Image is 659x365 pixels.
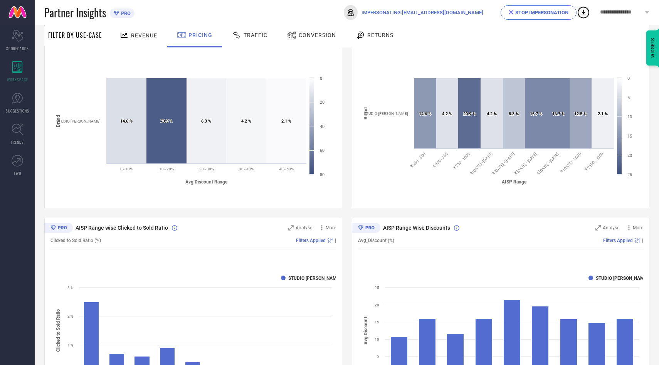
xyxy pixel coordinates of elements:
[627,134,632,139] text: 15
[363,107,368,119] tspan: Brand
[363,316,368,344] tspan: Avg Discount
[44,223,73,234] div: Premium
[409,151,426,168] text: ₹ 250 - 500
[642,238,643,243] span: |
[67,314,73,318] text: 2 %
[320,100,324,105] text: 20
[76,225,168,231] span: AISP Range wise Clicked to Sold Ratio
[320,148,324,153] text: 60
[501,179,526,185] tspan: AISP Range
[326,225,336,230] span: More
[288,276,341,281] text: STUDIO [PERSON_NAME]
[509,10,568,15] div: STOP IMPERSONATION
[281,119,291,124] text: 2.1 %
[11,139,24,145] span: TRENDS
[442,111,452,116] text: 4.2 %
[375,320,379,324] text: 15
[160,119,173,124] text: 73.5 %
[627,95,630,100] text: 5
[296,225,312,230] span: Analyse
[633,225,643,230] span: More
[241,119,251,124] text: 4.2 %
[375,303,379,307] text: 20
[491,151,515,175] text: ₹ [DATE] - [DATE]
[6,108,29,114] span: SUGGESTIONS
[598,111,608,116] text: 2.1 %
[530,111,542,116] text: 16.7 %
[244,32,267,38] span: Traffic
[296,238,326,243] span: Filters Applied
[595,225,601,230] svg: Zoom
[627,172,632,177] text: 25
[513,151,537,175] text: ₹ [DATE] - [DATE]
[627,114,632,119] text: 10
[358,238,394,243] span: Avg_Discount (%)
[185,179,228,185] tspan: Avg Discount Range
[560,151,582,173] text: ₹ [DATE] - 2500
[120,119,133,124] text: 14.6 %
[199,167,214,171] text: 20 - 30%
[201,119,211,124] text: 6.3 %
[352,223,380,234] div: Premium
[364,111,408,116] text: STUDIO [PERSON_NAME]
[603,225,619,230] span: Analyse
[552,111,565,116] text: 16.7 %
[603,238,633,243] span: Filters Applied
[55,309,61,352] tspan: Clicked to Sold Ratio
[288,225,294,230] svg: Zoom
[375,286,379,290] text: 25
[44,5,106,20] span: Partner Insights
[383,225,450,231] span: AISP Range Wise Discounts
[56,119,101,123] text: STUDIO [PERSON_NAME]
[335,238,336,243] span: |
[627,76,630,81] text: 0
[320,76,322,81] text: 0
[577,5,590,19] div: Open download list
[361,10,483,15] span: IMPERSONATING: [EMAIL_ADDRESS][DOMAIN_NAME]
[320,172,324,177] text: 80
[320,124,324,129] text: 40
[377,354,379,358] text: 5
[159,167,174,171] text: 10 - 20%
[239,167,254,171] text: 30 - 40%
[119,10,131,16] span: PRO
[452,151,471,170] text: ₹ 750 - 1000
[55,114,61,127] tspan: Brand
[7,77,28,82] span: WORKSPACE
[67,286,73,290] text: 3 %
[279,167,294,171] text: 40 - 50%
[469,151,493,175] text: ₹ [DATE] - [DATE]
[536,151,560,175] text: ₹ [DATE] - [DATE]
[14,170,21,176] span: FWD
[596,276,648,281] text: STUDIO [PERSON_NAME]
[67,343,73,347] text: 1 %
[627,153,632,158] text: 20
[574,111,587,116] text: 12.5 %
[188,32,212,38] span: Pricing
[432,151,449,168] text: ₹ 500 - 750
[299,32,336,38] span: Conversion
[419,111,431,116] text: 14.6 %
[463,111,476,116] text: 20.9 %
[50,238,101,243] span: Clicked to Sold Ratio (%)
[131,32,157,39] span: Revenue
[487,111,497,116] text: 4.2 %
[584,151,604,172] text: ₹ 2500 - 3000
[375,337,379,341] text: 10
[48,30,102,40] span: Filter By Use-Case
[367,32,393,38] span: Returns
[509,111,519,116] text: 8.3 %
[6,45,29,51] span: SCORECARDS
[120,167,133,171] text: 0 - 10%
